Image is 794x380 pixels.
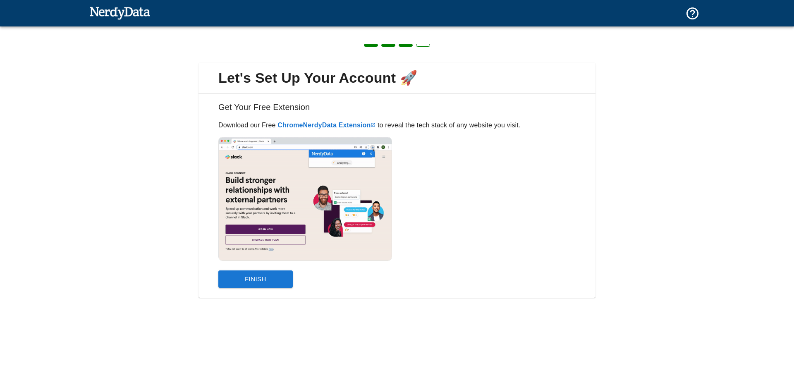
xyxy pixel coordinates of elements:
[753,321,784,353] iframe: Drift Widget Chat Controller
[277,122,375,129] a: ChromeNerdyData Extension
[218,120,576,130] p: Download our Free to reveal the tech stack of any website you visit.
[218,270,293,288] button: Finish
[680,1,705,26] button: Support and Documentation
[205,100,589,120] h6: Get Your Free Extension
[205,69,589,87] span: Let's Set Up Your Account 🚀
[89,5,150,21] img: NerdyData.com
